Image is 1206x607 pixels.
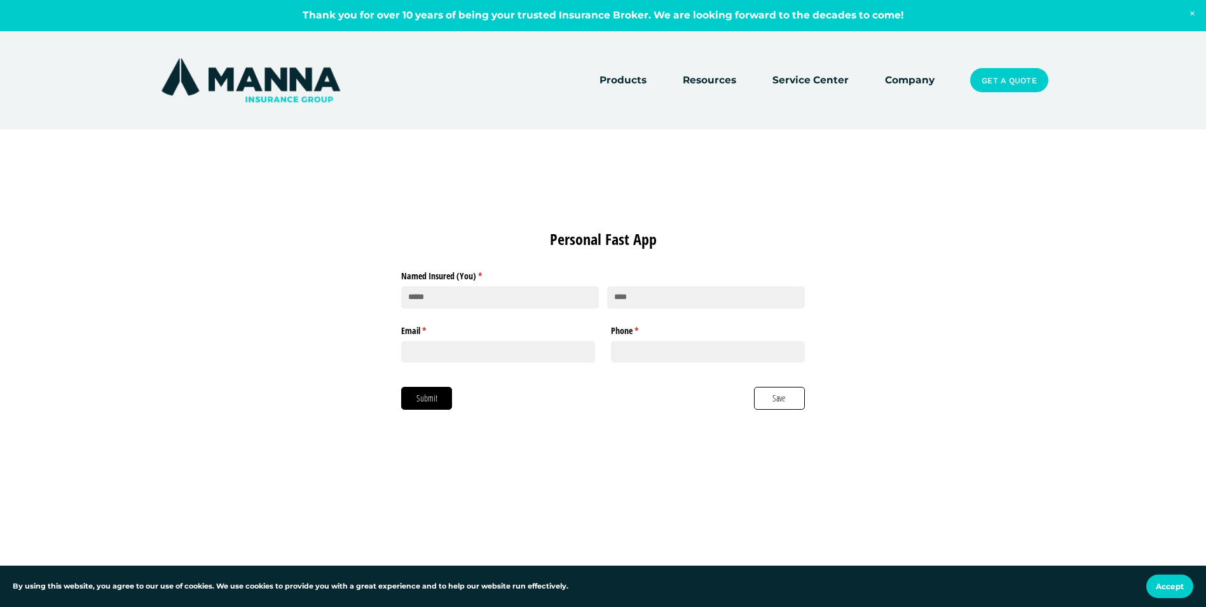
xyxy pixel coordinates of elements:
input: First [401,286,599,309]
button: Submit [401,387,452,410]
span: Accept [1156,582,1184,591]
input: Last [607,286,805,309]
span: Resources [683,73,736,88]
a: Company [885,71,935,89]
button: Accept [1146,575,1193,598]
a: folder dropdown [600,71,647,89]
legend: Named Insured (You) [401,266,804,283]
label: Phone [611,320,805,337]
a: Service Center [772,71,849,89]
label: Email [401,320,595,337]
a: folder dropdown [683,71,736,89]
button: Save [754,387,805,410]
span: Products [600,73,647,88]
span: Save [772,391,786,405]
a: Get a Quote [970,68,1048,92]
span: Submit [416,391,438,405]
img: Manna Insurance Group [158,55,343,105]
p: By using this website, you agree to our use of cookies. We use cookies to provide you with a grea... [13,581,568,592]
h1: Personal Fast App [401,228,804,250]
